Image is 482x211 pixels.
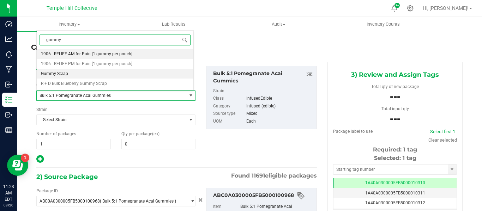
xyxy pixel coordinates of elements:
div: - [246,87,313,95]
span: Total qty of new package [371,84,419,89]
span: ( Bulk 5:1 Pomegranate Acai Gummies ) [100,199,176,204]
span: Found eligible packages [231,172,317,180]
span: Audit [227,21,331,27]
span: 9+ [396,4,399,7]
h4: Create Package(s) [31,42,99,52]
span: Required: 1 tag [373,146,417,153]
div: InfusedEdible [246,95,313,103]
label: Strain [213,87,245,95]
span: Total input qty [381,106,409,111]
span: 1A40A0300005FB5000010312 [365,200,425,205]
span: Package ID [36,188,58,193]
label: Source type [213,110,245,118]
span: 11691 [252,172,265,179]
inline-svg: Inbound [5,81,12,88]
span: 1A40A0300005FB5000010311 [365,191,425,196]
span: Add new output [36,158,44,163]
inline-svg: Dashboard [5,20,12,27]
span: 2) Source Package [36,172,98,182]
div: Bulk 5:1 Pomegranate Acai Gummies [213,70,313,85]
iframe: Resource center unread badge [21,154,29,162]
a: Lab Results [122,17,227,32]
inline-svg: Manufacturing [5,66,12,73]
a: Clear selected [428,137,457,143]
div: ABC0A0300005FB5000100968 [213,192,313,200]
span: Inventory [17,21,122,27]
button: Cancel button [196,195,205,205]
iframe: Resource center [7,155,28,176]
label: UOM [213,118,245,125]
a: Inventory [17,17,122,32]
input: Starting tag number [333,165,448,174]
inline-svg: Inventory [5,96,12,103]
div: Mixed [246,110,313,118]
inline-svg: Monitoring [5,51,12,58]
div: Each [246,118,313,125]
span: 3) Review and Assign Tags [351,69,439,80]
span: Inventory Counts [357,21,409,27]
a: Select first 1 [430,129,455,134]
p: 08/20 [3,203,14,208]
div: Manage settings [406,5,415,12]
span: Selected: 1 tag [374,155,416,161]
span: --- [390,113,400,124]
span: ABC0A0300005FB5000100968 [40,199,100,204]
span: select [186,196,195,206]
inline-svg: Reports [5,126,12,134]
span: select [448,165,457,174]
span: Temple Hill Collective [47,5,97,11]
span: Package label to use [333,129,373,134]
span: --- [390,91,400,102]
label: Class [213,95,245,103]
a: Inventory Counts [331,17,436,32]
a: Audit [226,17,331,32]
span: 1A40A0300005FB5000010310 [365,180,425,185]
inline-svg: Analytics [5,36,12,43]
p: 11:23 AM EDT [3,184,14,203]
div: Infused (edible) [246,103,313,110]
span: Hi, [PERSON_NAME]! [423,5,469,11]
label: Category [213,103,245,110]
inline-svg: Outbound [5,111,12,118]
span: Lab Results [152,21,195,27]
